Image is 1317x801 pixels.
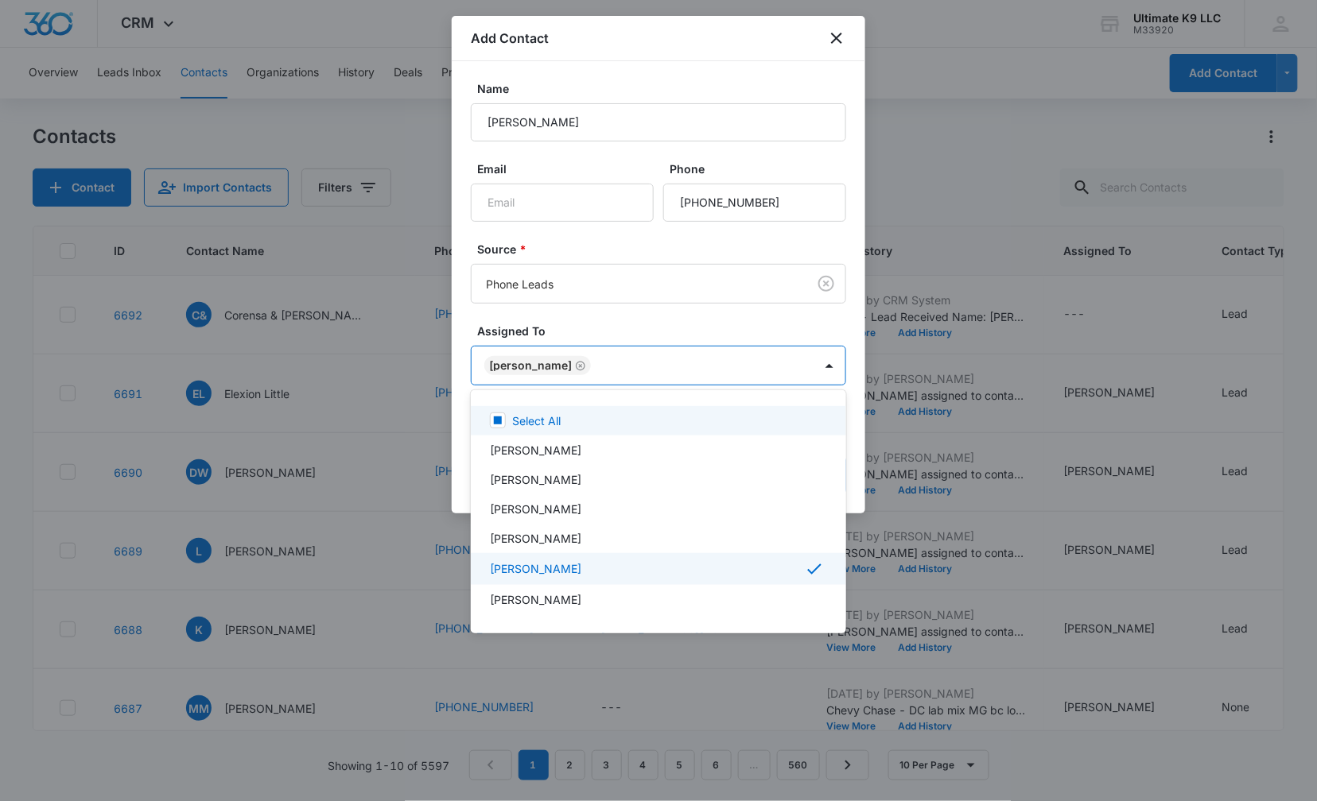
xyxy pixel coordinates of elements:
[490,591,581,608] p: [PERSON_NAME]
[490,530,581,547] p: [PERSON_NAME]
[490,501,581,517] p: [PERSON_NAME]
[512,412,561,429] p: Select All
[490,471,581,488] p: [PERSON_NAME]
[490,442,581,459] p: [PERSON_NAME]
[490,560,581,577] p: [PERSON_NAME]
